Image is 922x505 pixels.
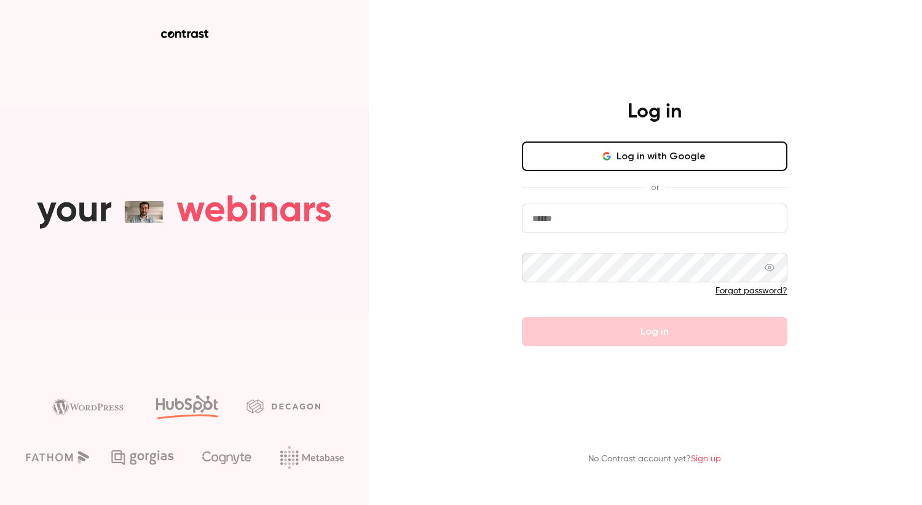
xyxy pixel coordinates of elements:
[522,141,787,171] button: Log in with Google
[715,287,787,295] a: Forgot password?
[645,181,665,194] span: or
[246,399,320,413] img: decagon
[691,455,721,463] a: Sign up
[588,453,721,466] p: No Contrast account yet?
[628,100,682,124] h4: Log in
